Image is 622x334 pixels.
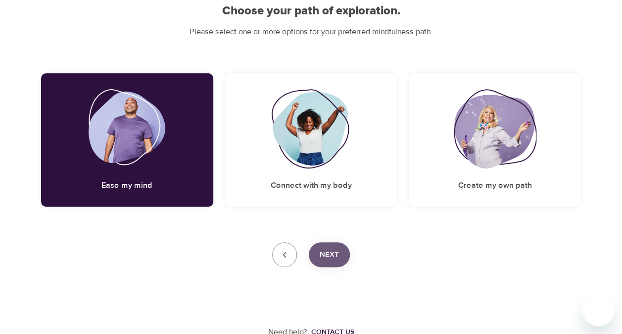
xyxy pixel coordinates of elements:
h5: Ease my mind [101,180,152,191]
div: Ease my mindEase my mind [41,73,213,207]
img: Ease my mind [89,89,165,168]
iframe: Button to launch messaging window [582,294,614,326]
div: Connect with my bodyConnect with my body [225,73,397,207]
button: Next [309,242,350,267]
h5: Connect with my body [270,180,351,191]
h2: Choose your path of exploration. [41,4,581,18]
img: Connect with my body [271,89,351,168]
img: Create my own path [454,89,536,168]
p: Please select one or more options for your preferred mindfulness path. [41,26,581,38]
h5: Create my own path [458,180,532,191]
div: Create my own pathCreate my own path [409,73,581,207]
span: Next [320,248,339,261]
